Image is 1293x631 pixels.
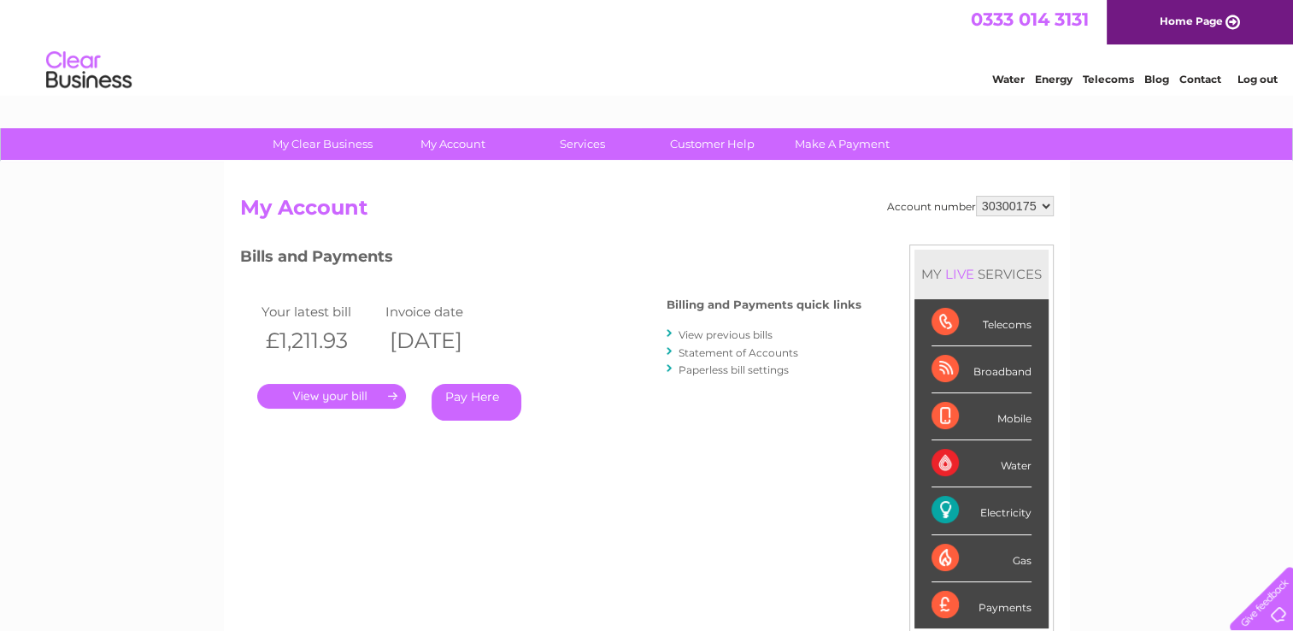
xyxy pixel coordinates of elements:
[971,9,1089,30] a: 0333 014 3131
[512,128,653,160] a: Services
[942,266,978,282] div: LIVE
[932,582,1031,628] div: Payments
[1144,73,1169,86] a: Blog
[679,346,798,359] a: Statement of Accounts
[667,298,861,311] h4: Billing and Payments quick links
[679,363,789,376] a: Paperless bill settings
[932,487,1031,534] div: Electricity
[642,128,783,160] a: Customer Help
[992,73,1025,86] a: Water
[45,44,132,97] img: logo.png
[914,250,1049,298] div: MY SERVICES
[772,128,913,160] a: Make A Payment
[240,245,861,274] h3: Bills and Payments
[679,328,773,341] a: View previous bills
[1035,73,1073,86] a: Energy
[432,384,521,421] a: Pay Here
[257,384,406,409] a: .
[1237,73,1277,86] a: Log out
[240,196,1054,228] h2: My Account
[381,300,505,323] td: Invoice date
[1179,73,1221,86] a: Contact
[932,299,1031,346] div: Telecoms
[932,440,1031,487] div: Water
[257,300,381,323] td: Your latest bill
[381,323,505,358] th: [DATE]
[252,128,393,160] a: My Clear Business
[887,196,1054,216] div: Account number
[244,9,1051,83] div: Clear Business is a trading name of Verastar Limited (registered in [GEOGRAPHIC_DATA] No. 3667643...
[257,323,381,358] th: £1,211.93
[1083,73,1134,86] a: Telecoms
[932,346,1031,393] div: Broadband
[382,128,523,160] a: My Account
[932,535,1031,582] div: Gas
[932,393,1031,440] div: Mobile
